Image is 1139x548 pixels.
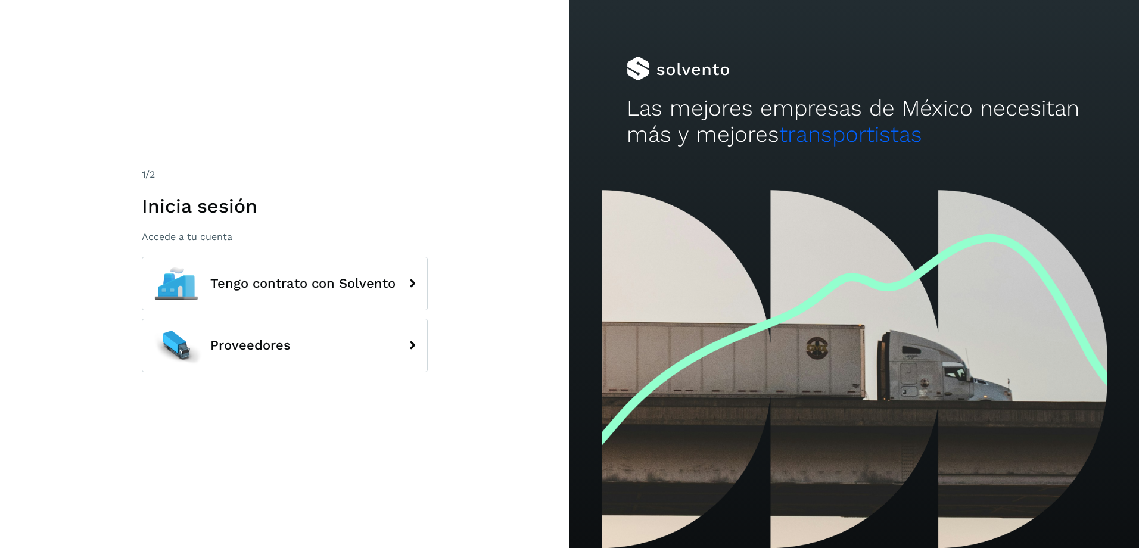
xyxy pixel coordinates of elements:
[210,276,396,291] span: Tengo contrato con Solvento
[210,338,291,353] span: Proveedores
[142,169,145,180] span: 1
[142,231,428,242] p: Accede a tu cuenta
[142,167,428,182] div: /2
[142,195,428,217] h1: Inicia sesión
[627,95,1082,148] h2: Las mejores empresas de México necesitan más y mejores
[142,319,428,372] button: Proveedores
[142,257,428,310] button: Tengo contrato con Solvento
[779,122,922,147] span: transportistas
